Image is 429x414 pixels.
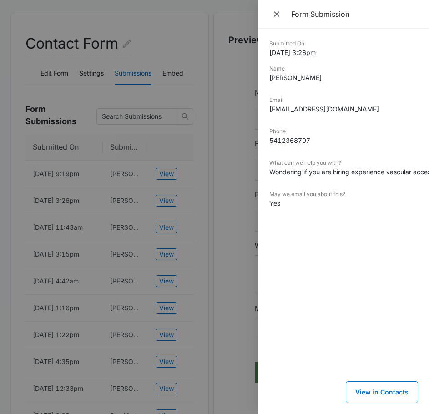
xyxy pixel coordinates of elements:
[346,381,418,403] button: View in Contacts
[12,13,31,21] span: Name
[269,96,418,104] dt: Email
[12,115,33,123] span: Phone
[12,64,30,72] span: Email
[269,136,418,145] dd: 5412368707
[12,261,127,278] small: You agree to receive future emails and understand you may opt-out at any time
[269,40,418,48] dt: Submitted On
[269,159,418,167] dt: What can we help you with?
[269,65,418,73] dt: Name
[12,286,70,307] button: Submit
[30,292,52,300] span: Submit
[12,166,102,174] span: What can we help you with?
[269,127,418,136] dt: Phone
[12,229,108,237] span: May we email you about this?
[269,104,418,114] dd: [EMAIL_ADDRESS][DOMAIN_NAME]
[269,167,418,177] dd: Wondering if you are hiring experience vascular access RNs at this time? Please reach out if you ...
[269,190,418,198] dt: May we email you about this?
[269,48,418,57] dd: [DATE] 3:26pm
[269,198,418,208] dd: Yes
[272,8,283,20] span: Close
[269,7,286,21] button: Close
[269,73,418,82] dd: [PERSON_NAME]
[291,9,418,19] div: Form Submission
